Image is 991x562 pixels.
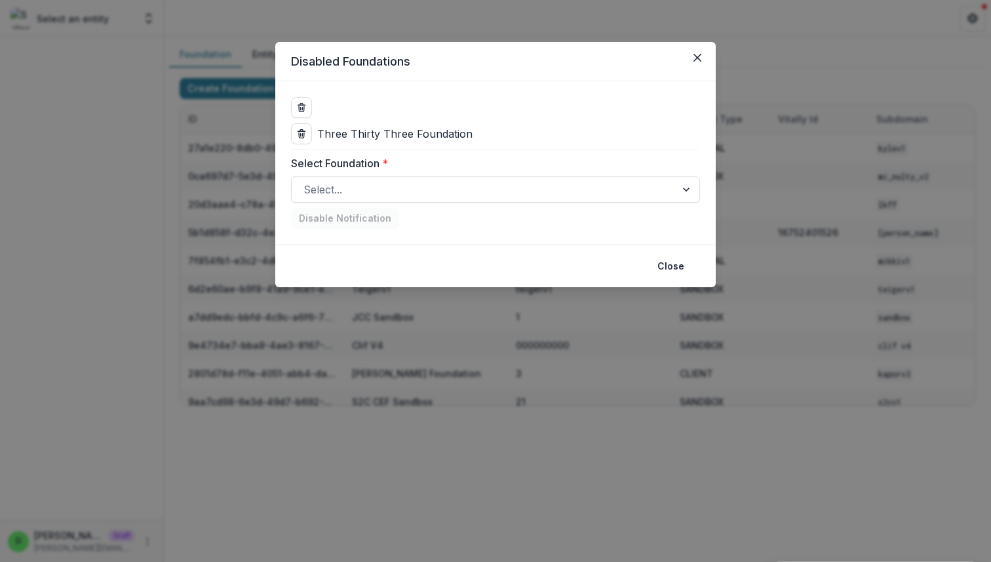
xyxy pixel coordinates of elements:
button: delete [291,97,312,118]
button: Disable Notification [291,208,399,229]
p: Three Thirty Three Foundation [317,126,473,142]
header: Disabled Foundations [275,42,716,81]
label: Select Foundation [291,155,692,171]
button: Close [687,47,708,68]
button: delete [291,123,312,144]
button: Close [650,256,692,277]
